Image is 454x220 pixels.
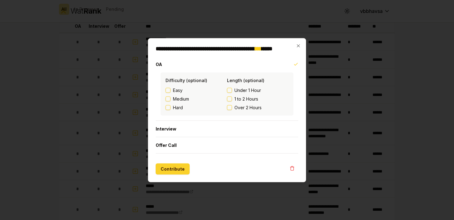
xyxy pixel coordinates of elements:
button: OA [156,56,298,72]
button: Offer Call [156,137,298,153]
button: 1 to 2 Hours [227,96,232,101]
div: OA [156,72,298,120]
button: Over 2 Hours [227,105,232,110]
button: Easy [166,88,170,93]
label: Length (optional) [227,77,264,83]
button: Hard [166,105,170,110]
button: Medium [166,96,170,101]
span: Under 1 Hour [234,87,261,93]
button: Interview [156,121,298,137]
span: Over 2 Hours [234,104,262,110]
label: Difficulty (optional) [166,77,207,83]
button: Contribute [156,163,190,174]
button: Under 1 Hour [227,88,232,93]
span: 1 to 2 Hours [234,96,258,102]
span: Medium [173,96,189,102]
span: Hard [173,104,183,110]
span: Easy [173,87,183,93]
